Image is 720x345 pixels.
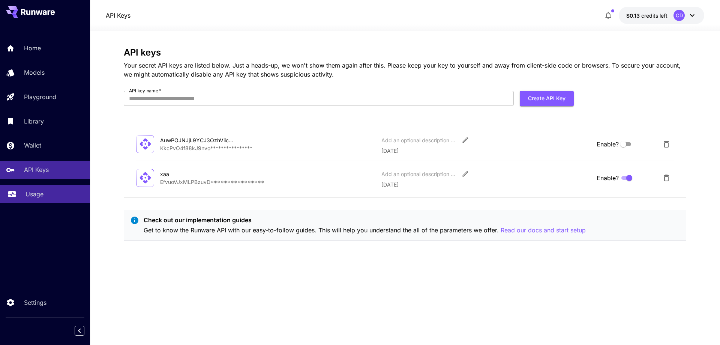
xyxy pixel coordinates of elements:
p: Library [24,117,44,126]
span: $0.13 [626,12,641,19]
button: Create API Key [520,91,574,106]
nav: breadcrumb [106,11,130,20]
iframe: Chat Widget [682,309,720,345]
div: $0.1287 [626,12,667,20]
button: $0.1287CD [619,7,704,24]
div: Add an optional description or comment [381,136,456,144]
div: AuwPOJNJjL9YCJ3OzhViicOIqEqfCpq0vbBWMJ33lW [160,136,235,144]
div: xaa [160,170,235,178]
button: Edit [459,167,472,181]
div: CD [673,10,685,21]
p: Models [24,68,45,77]
p: Get to know the Runware API with our easy-to-follow guides. This will help you understand the all... [144,226,586,235]
a: API Keys [106,11,130,20]
p: Wallet [24,141,41,150]
p: Check out our implementation guides [144,215,586,224]
p: [DATE] [381,147,591,155]
button: Delete API Key [659,170,674,185]
label: API key name [129,87,161,94]
span: credits left [641,12,667,19]
p: [DATE] [381,181,591,188]
button: Edit [459,133,472,147]
div: Add an optional description or comment [381,170,456,178]
p: Usage [25,190,43,199]
p: Playground [24,92,56,101]
button: Delete API Key [659,137,674,152]
p: Settings [24,298,46,307]
button: Collapse sidebar [75,326,84,336]
h3: API keys [124,47,686,58]
span: Enable? [597,140,619,149]
button: Read our docs and start setup [501,226,586,235]
p: API Keys [24,165,49,174]
p: Your secret API keys are listed below. Just a heads-up, we won't show them again after this. Plea... [124,61,686,79]
div: Collapse sidebar [80,324,90,337]
p: Home [24,44,41,53]
span: Enable? [597,173,619,182]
